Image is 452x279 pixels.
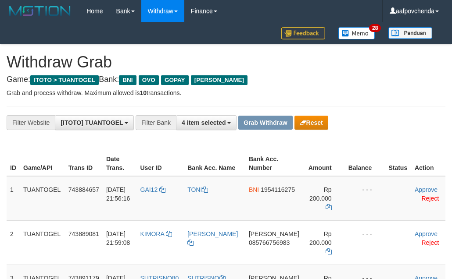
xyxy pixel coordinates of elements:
[161,75,189,85] span: GOPAY
[7,4,73,18] img: MOTION_logo.png
[182,119,226,126] span: 4 item selected
[61,119,123,126] span: [ITOTO] TUANTOGEL
[261,186,295,193] span: Copy 1954116275 to clipboard
[140,186,166,193] a: GAI12
[281,27,325,39] img: Feedback.jpg
[187,186,208,193] a: TONI
[136,115,176,130] div: Filter Bank
[411,151,445,176] th: Action
[309,230,332,246] span: Rp 200.000
[106,186,130,202] span: [DATE] 21:56:16
[309,186,332,202] span: Rp 200.000
[140,230,164,237] span: KIMORA
[184,151,245,176] th: Bank Acc. Name
[7,220,20,265] td: 2
[7,151,20,176] th: ID
[176,115,237,130] button: 4 item selected
[103,151,137,176] th: Date Trans.
[20,176,65,221] td: TUANTOGEL
[369,24,381,32] span: 28
[7,75,445,84] h4: Game: Bank:
[140,230,172,237] a: KIMORA
[385,151,411,176] th: Status
[332,22,382,44] a: 28
[7,88,445,97] p: Grab and process withdraw. Maximum allowed is transactions.
[7,53,445,71] h1: Withdraw Grab
[106,230,130,246] span: [DATE] 21:59:08
[345,176,385,221] td: - - -
[119,75,136,85] span: BNI
[68,230,99,237] span: 743889081
[345,151,385,176] th: Balance
[30,75,99,85] span: ITOTO > TUANTOGEL
[294,116,328,130] button: Reset
[326,248,332,255] a: Copy 200000 to clipboard
[388,27,432,39] img: panduan.png
[7,115,55,130] div: Filter Website
[20,220,65,265] td: TUANTOGEL
[338,27,375,39] img: Button%20Memo.svg
[20,151,65,176] th: Game/API
[245,151,303,176] th: Bank Acc. Number
[415,186,438,193] a: Approve
[7,176,20,221] td: 1
[140,186,158,193] span: GAI12
[191,75,248,85] span: [PERSON_NAME]
[249,239,290,246] span: Copy 085766756983 to clipboard
[421,195,439,202] a: Reject
[68,186,99,193] span: 743884657
[65,151,103,176] th: Trans ID
[303,151,345,176] th: Amount
[238,116,292,130] button: Grab Withdraw
[345,220,385,265] td: - - -
[139,75,159,85] span: OVO
[421,239,439,246] a: Reject
[249,230,299,237] span: [PERSON_NAME]
[326,204,332,211] a: Copy 200000 to clipboard
[249,186,259,193] span: BNI
[187,230,238,246] a: [PERSON_NAME]
[140,89,147,96] strong: 10
[55,115,134,130] button: [ITOTO] TUANTOGEL
[415,230,438,237] a: Approve
[137,151,184,176] th: User ID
